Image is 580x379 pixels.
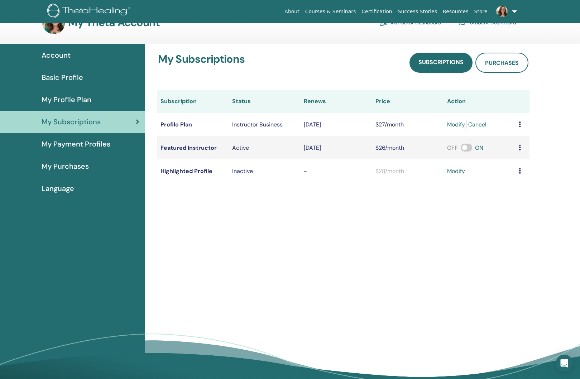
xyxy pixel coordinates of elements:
th: Subscription [157,90,229,113]
span: Language [42,183,74,194]
h3: My Subscriptions [158,53,245,70]
th: Status [229,90,300,113]
span: Purchases [485,59,519,67]
th: Price [372,90,444,113]
a: Resources [440,5,471,18]
a: Certification [359,5,395,18]
span: ON [475,144,483,152]
span: $26/month [375,144,404,152]
a: Cancel [468,120,486,129]
span: - [304,167,307,175]
a: modify [447,120,465,129]
div: Instructor Business [232,120,297,129]
a: Store [471,5,490,18]
span: [DATE] [304,144,321,152]
td: Featured Instructor [157,136,229,159]
span: Basic Profile [42,72,83,83]
span: [DATE] [304,121,321,128]
span: Subscriptions [418,58,464,66]
p: Inactive [232,167,297,176]
span: My Payment Profiles [42,139,110,149]
span: $27/month [375,121,404,128]
img: logo.png [47,4,133,20]
a: Courses & Seminars [302,5,359,18]
h3: My Theta Account [68,16,160,29]
span: $28/month [375,167,404,175]
div: Open Intercom Messenger [556,355,573,372]
th: Action [444,90,515,113]
a: modify [447,167,465,176]
div: Active [232,144,297,152]
td: Highlighted Profile [157,159,229,183]
a: About [282,5,302,18]
th: Renews [300,90,372,113]
a: Subscriptions [409,53,473,73]
span: Account [42,50,71,61]
a: Purchases [475,53,528,73]
span: My Purchases [42,161,89,172]
span: My Profile Plan [42,94,91,105]
span: My Subscriptions [42,116,101,127]
a: Success Stories [395,5,440,18]
span: OFF [447,144,458,152]
td: Profile Plan [157,113,229,136]
img: default.jpg [496,6,508,17]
